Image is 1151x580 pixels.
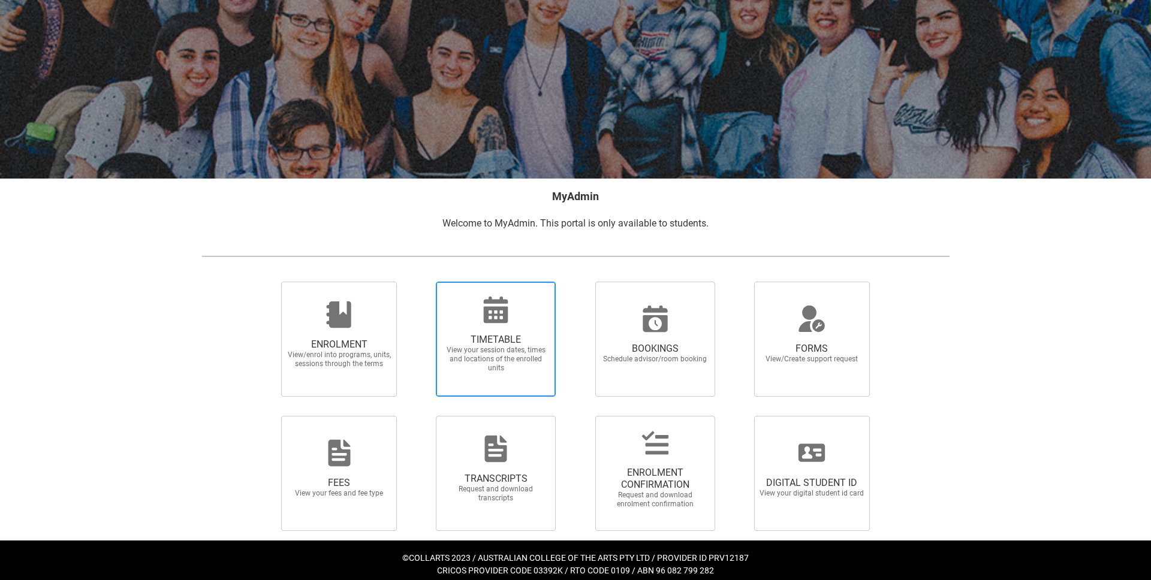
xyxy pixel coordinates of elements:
[602,491,708,509] span: Request and download enrolment confirmation
[759,489,864,498] span: View your digital student id card
[287,477,392,489] span: FEES
[287,351,392,368] span: View/enrol into programs, units, sessions through the terms
[442,217,709,229] span: Welcome to MyAdmin. This portal is only available to students.
[759,343,864,355] span: FORMS
[287,339,392,351] span: ENROLMENT
[443,473,549,485] span: TRANSCRIPTS
[443,334,549,346] span: TIMETABLE
[602,343,708,355] span: BOOKINGS
[759,477,864,489] span: DIGITAL STUDENT ID
[201,188,950,204] h2: MyAdmin
[443,485,549,503] span: Request and download transcripts
[759,355,864,364] span: View/Create support request
[443,346,549,373] span: View your session dates, times and locations of the enrolled units
[602,355,708,364] span: Schedule advisor/room booking
[602,467,708,491] span: ENROLMENT CONFIRMATION
[287,489,392,498] span: View your fees and fee type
